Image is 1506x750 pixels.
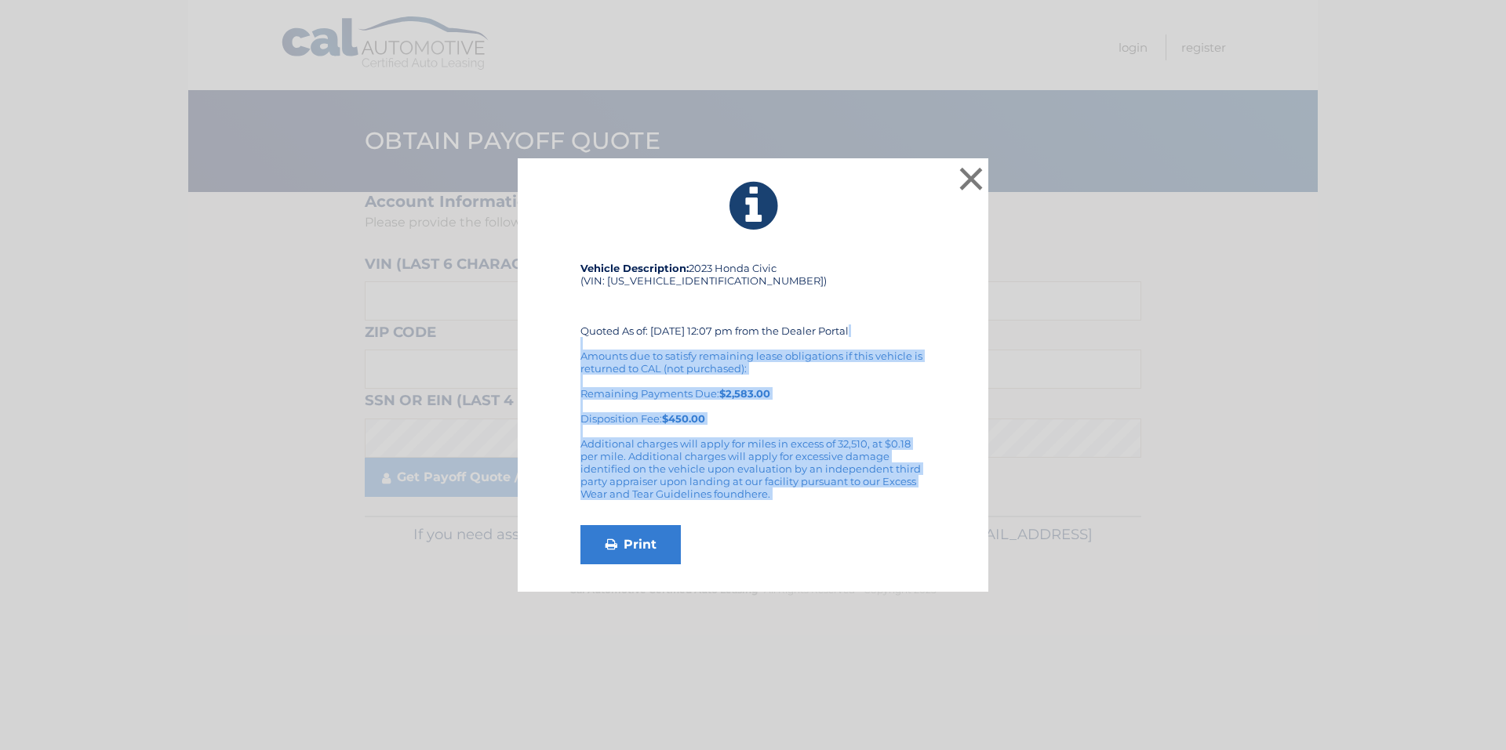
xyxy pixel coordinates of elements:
[580,350,926,425] div: Amounts due to satisfy remaining lease obligations if this vehicle is returned to CAL (not purcha...
[580,262,926,437] div: 2023 Honda Civic (VIN: [US_VEHICLE_IDENTIFICATION_NUMBER]) Quoted As of: [DATE] 12:07 pm from the...
[719,387,770,400] b: $2,583.00
[580,525,681,564] a: Print
[744,487,768,500] a: here
[955,163,987,194] button: ×
[580,437,926,513] div: Additional charges will apply for miles in excess of 32,510, at $0.18 per mile. Additional charge...
[662,412,705,425] strong: $450.00
[580,262,689,274] strong: Vehicle Description:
